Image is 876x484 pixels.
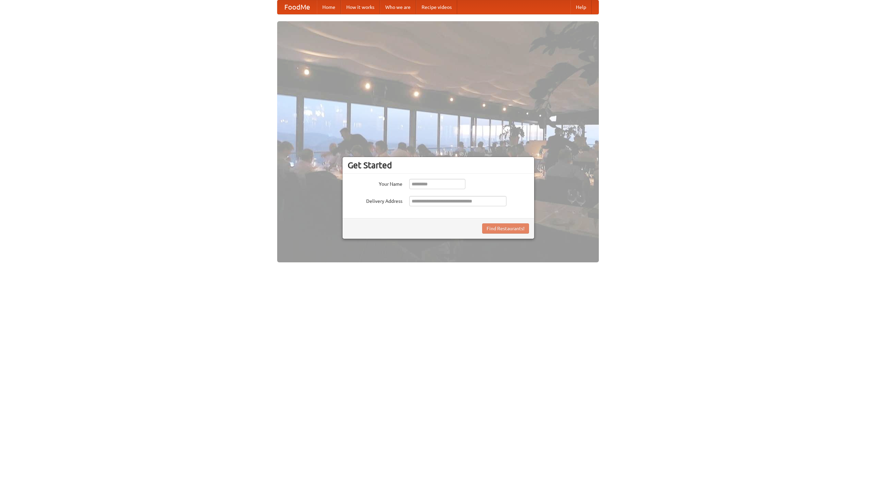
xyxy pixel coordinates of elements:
h3: Get Started [348,160,529,170]
label: Your Name [348,179,402,187]
a: Help [570,0,592,14]
a: FoodMe [278,0,317,14]
a: Recipe videos [416,0,457,14]
button: Find Restaurants! [482,223,529,234]
a: How it works [341,0,380,14]
a: Home [317,0,341,14]
label: Delivery Address [348,196,402,205]
a: Who we are [380,0,416,14]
